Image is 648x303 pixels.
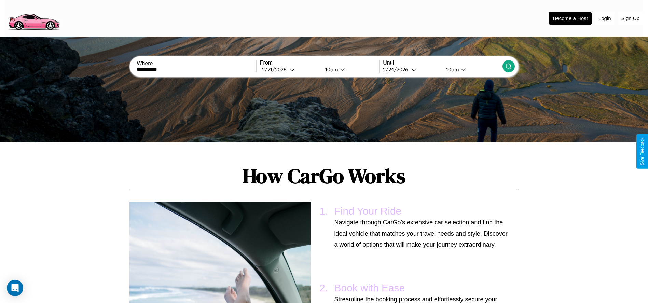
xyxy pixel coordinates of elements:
[383,60,502,66] label: Until
[137,60,256,67] label: Where
[549,12,592,25] button: Become a Host
[260,66,320,73] button: 2/21/2026
[260,60,379,66] label: From
[383,66,411,73] div: 2 / 24 / 2026
[262,66,290,73] div: 2 / 21 / 2026
[443,66,461,73] div: 10am
[331,202,512,253] li: Find Your Ride
[618,12,643,25] button: Sign Up
[640,138,645,165] div: Give Feedback
[5,3,63,32] img: logo
[322,66,340,73] div: 10am
[129,162,518,190] h1: How CarGo Works
[334,217,508,250] p: Navigate through CarGo's extensive car selection and find the ideal vehicle that matches your tra...
[595,12,615,25] button: Login
[7,280,23,296] div: Open Intercom Messenger
[320,66,380,73] button: 10am
[441,66,502,73] button: 10am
